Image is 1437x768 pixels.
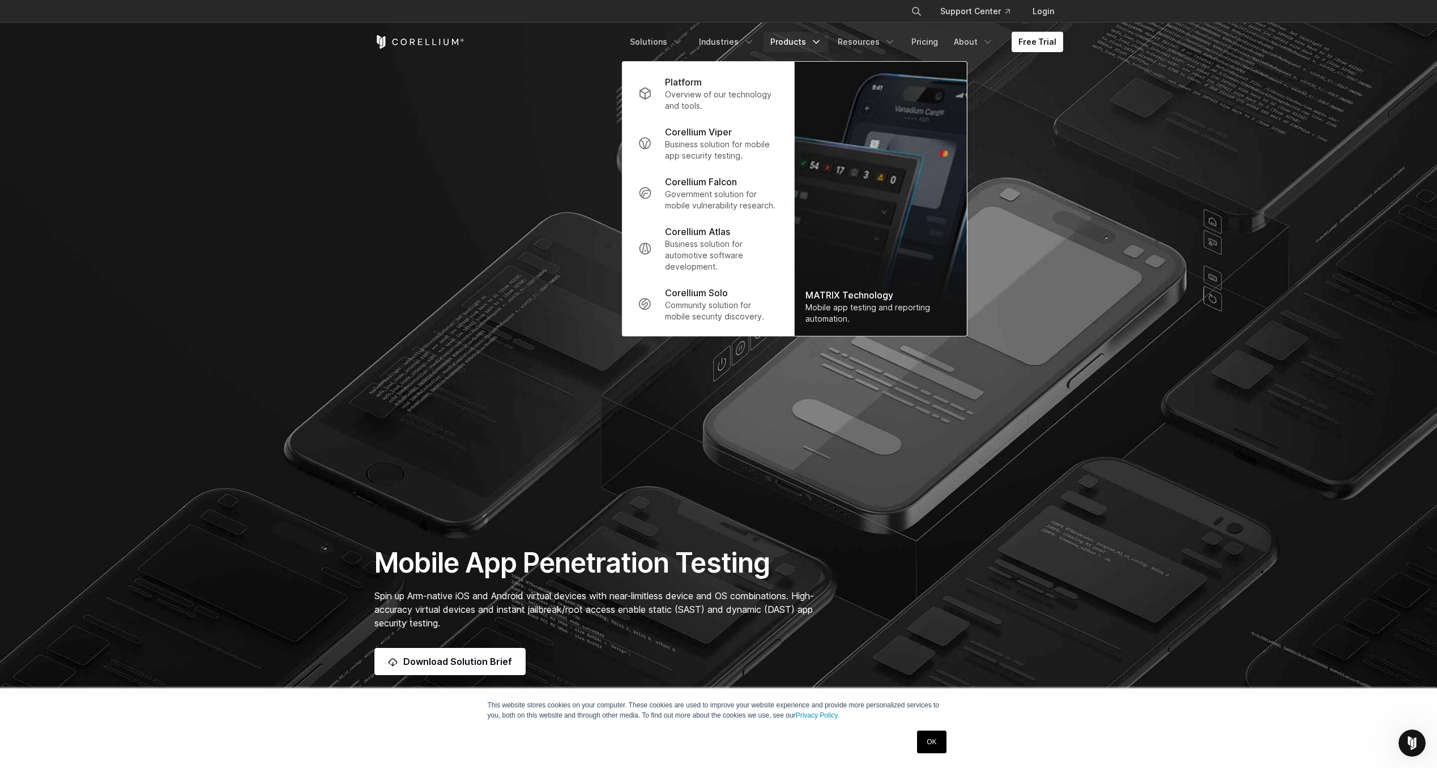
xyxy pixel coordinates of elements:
[374,648,526,675] a: Download Solution Brief
[931,1,1019,22] a: Support Center
[794,62,966,336] a: MATRIX Technology Mobile app testing and reporting automation.
[374,35,464,49] a: Corellium Home
[947,32,1000,52] a: About
[917,731,946,753] a: OK
[665,139,778,161] p: Business solution for mobile app security testing.
[796,711,839,719] a: Privacy Policy.
[1012,32,1063,52] a: Free Trial
[665,300,778,322] p: Community solution for mobile security discovery.
[623,32,690,52] a: Solutions
[374,546,826,580] h1: Mobile App Penetration Testing
[629,279,787,329] a: Corellium Solo Community solution for mobile security discovery.
[665,238,778,272] p: Business solution for automotive software development.
[629,118,787,168] a: Corellium Viper Business solution for mobile app security testing.
[1398,729,1426,757] iframe: Intercom live chat
[665,189,778,211] p: Government solution for mobile vulnerability research.
[629,218,787,279] a: Corellium Atlas Business solution for automotive software development.
[794,62,966,336] img: Matrix_WebNav_1x
[665,225,730,238] p: Corellium Atlas
[623,32,1063,52] div: Navigation Menu
[665,125,732,139] p: Corellium Viper
[764,32,829,52] a: Products
[906,1,927,22] button: Search
[897,1,1063,22] div: Navigation Menu
[665,75,702,89] p: Platform
[1024,1,1063,22] a: Login
[665,89,778,112] p: Overview of our technology and tools.
[905,32,945,52] a: Pricing
[629,168,787,218] a: Corellium Falcon Government solution for mobile vulnerability research.
[692,32,761,52] a: Industries
[629,69,787,118] a: Platform Overview of our technology and tools.
[805,302,955,325] div: Mobile app testing and reporting automation.
[403,655,512,668] span: Download Solution Brief
[665,175,737,189] p: Corellium Falcon
[488,700,950,720] p: This website stores cookies on your computer. These cookies are used to improve your website expe...
[805,288,955,302] div: MATRIX Technology
[374,590,814,629] span: Spin up Arm-native iOS and Android virtual devices with near-limitless device and OS combinations...
[665,286,728,300] p: Corellium Solo
[831,32,902,52] a: Resources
